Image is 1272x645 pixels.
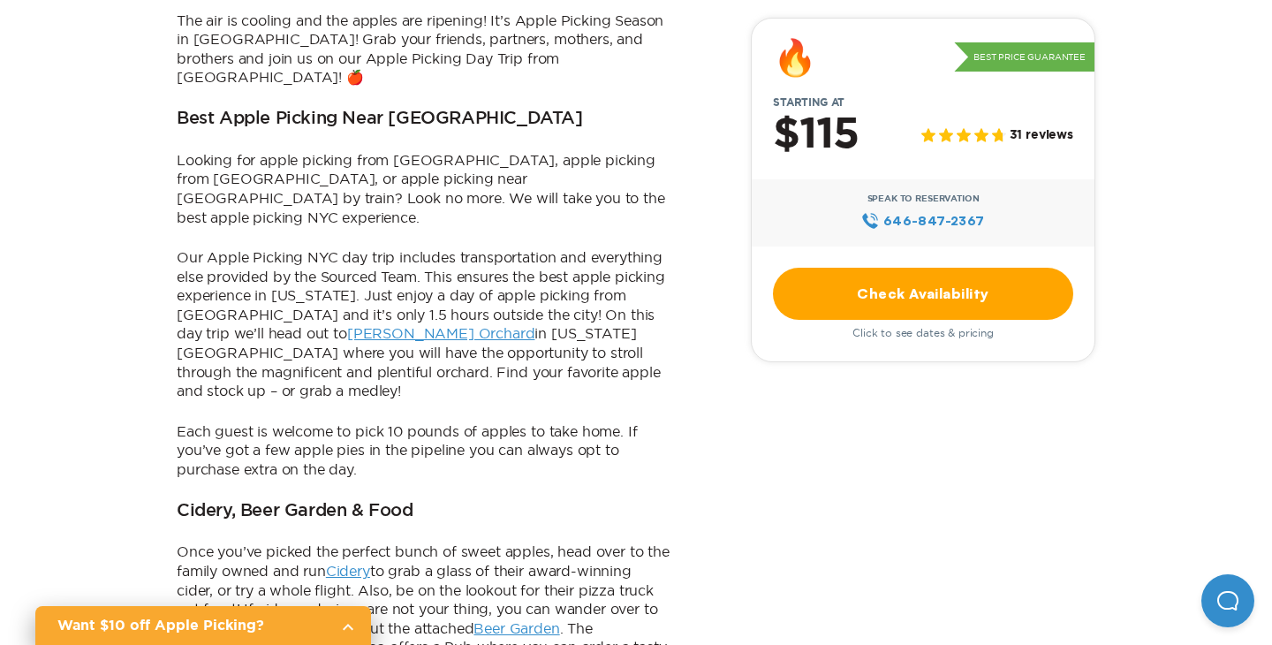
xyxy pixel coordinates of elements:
[1201,574,1254,627] iframe: Help Scout Beacon - Open
[773,40,817,75] div: 🔥
[177,151,671,227] p: Looking for apple picking from [GEOGRAPHIC_DATA], apple picking from [GEOGRAPHIC_DATA], or apple ...
[57,615,327,636] h2: Want $10 off Apple Picking?
[1010,129,1073,144] span: 31 reviews
[35,606,371,645] a: Want $10 off Apple Picking?
[326,563,370,579] a: Cidery
[177,501,413,522] h3: Cidery, Beer Garden & Food
[177,109,583,130] h3: Best Apple Picking Near [GEOGRAPHIC_DATA]
[861,211,984,231] a: 646‍-847‍-2367
[752,96,866,109] span: Starting at
[852,327,994,339] span: Click to see dates & pricing
[177,11,671,87] p: The air is cooling and the apples are ripening! It’s Apple Picking Season in [GEOGRAPHIC_DATA]! G...
[867,193,980,204] span: Speak to Reservation
[177,422,671,480] p: Each guest is welcome to pick 10 pounds of apples to take home. If you’ve got a few apple pies in...
[954,42,1094,72] p: Best Price Guarantee
[347,325,535,341] a: [PERSON_NAME] Orchard
[177,248,671,401] p: Our Apple Picking NYC day trip includes transportation and everything else provided by the Source...
[883,211,985,231] span: 646‍-847‍-2367
[773,268,1073,320] a: Check Availability
[473,620,559,636] a: Beer Garden
[773,112,859,158] h2: $115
